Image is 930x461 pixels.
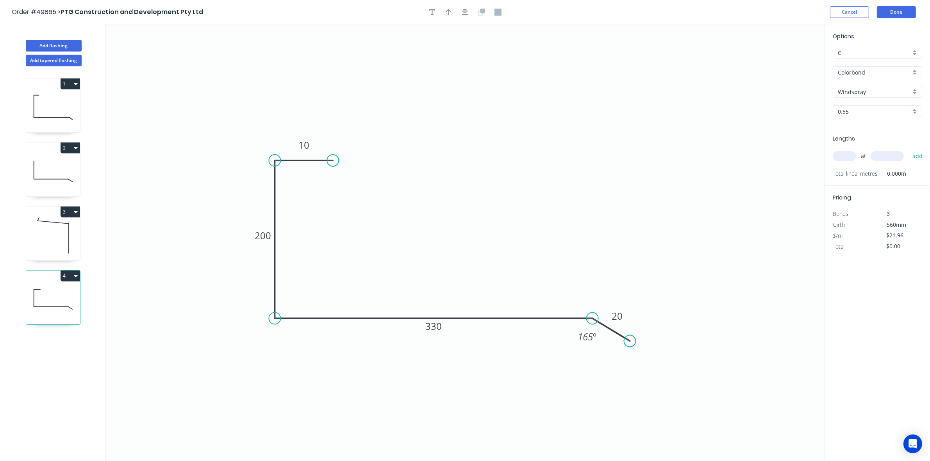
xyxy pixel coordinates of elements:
[838,49,911,57] input: Price level
[255,229,271,242] tspan: 200
[833,135,855,142] span: Lengths
[425,320,442,333] tspan: 330
[909,150,927,163] button: add
[61,7,203,16] span: PTG Construction and Development Pty Ltd
[833,32,854,40] span: Options
[578,330,593,343] tspan: 165
[833,210,848,217] span: Bends
[612,310,623,322] tspan: 20
[833,221,845,228] span: Girth
[833,243,844,250] span: Total
[838,88,911,96] input: Colour
[861,151,866,162] span: at
[593,330,596,343] tspan: º
[61,142,80,153] button: 2
[12,7,61,16] span: Order #49865 >
[61,206,80,217] button: 3
[878,168,906,179] span: 0.000m
[105,24,825,461] svg: 0
[903,434,922,453] div: Open Intercom Messenger
[838,68,911,77] input: Material
[298,139,309,151] tspan: 10
[830,6,869,18] button: Cancel
[887,210,890,217] span: 3
[838,107,911,116] input: Thickness
[61,78,80,89] button: 1
[833,232,843,239] span: $/m
[26,55,82,66] button: Add tapered flashing
[833,194,851,201] span: Pricing
[26,40,82,52] button: Add flashing
[877,6,916,18] button: Done
[833,168,878,179] span: Total lineal metres
[887,221,907,228] span: 560mm
[61,271,80,281] button: 4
